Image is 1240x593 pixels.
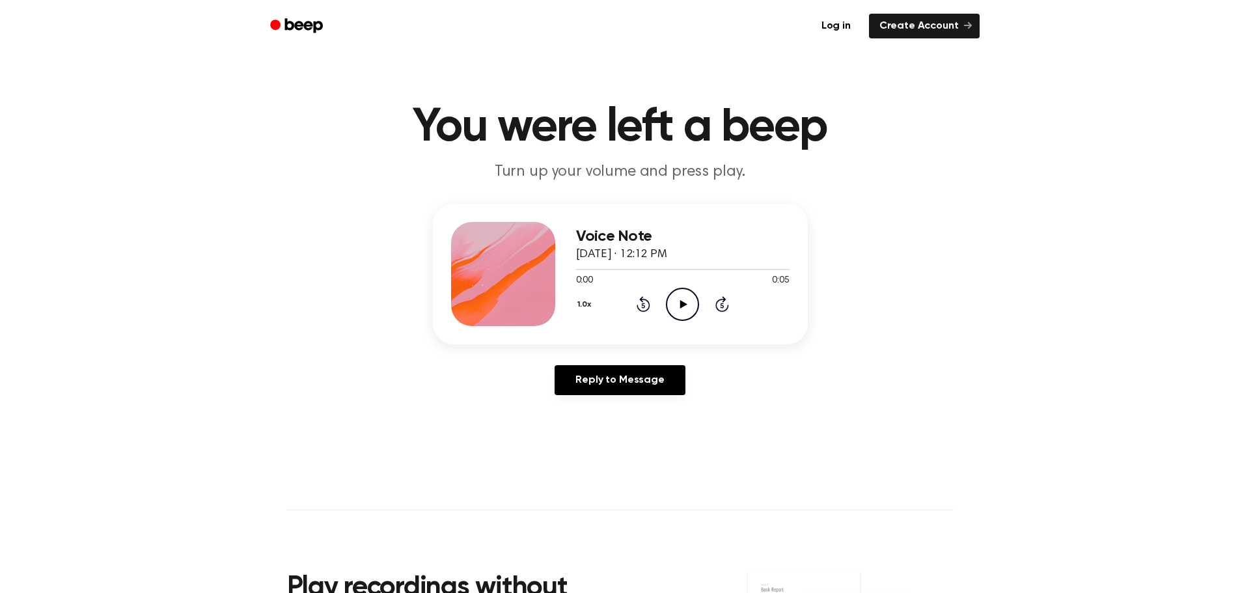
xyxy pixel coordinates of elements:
a: Log in [811,14,861,38]
p: Turn up your volume and press play. [370,161,870,183]
a: Reply to Message [555,365,685,395]
span: 0:05 [772,274,789,288]
h1: You were left a beep [287,104,954,151]
span: 0:00 [576,274,593,288]
span: [DATE] · 12:12 PM [576,249,667,260]
a: Beep [261,14,335,39]
h3: Voice Note [576,228,790,245]
button: 1.0x [576,294,596,316]
a: Create Account [869,14,980,38]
